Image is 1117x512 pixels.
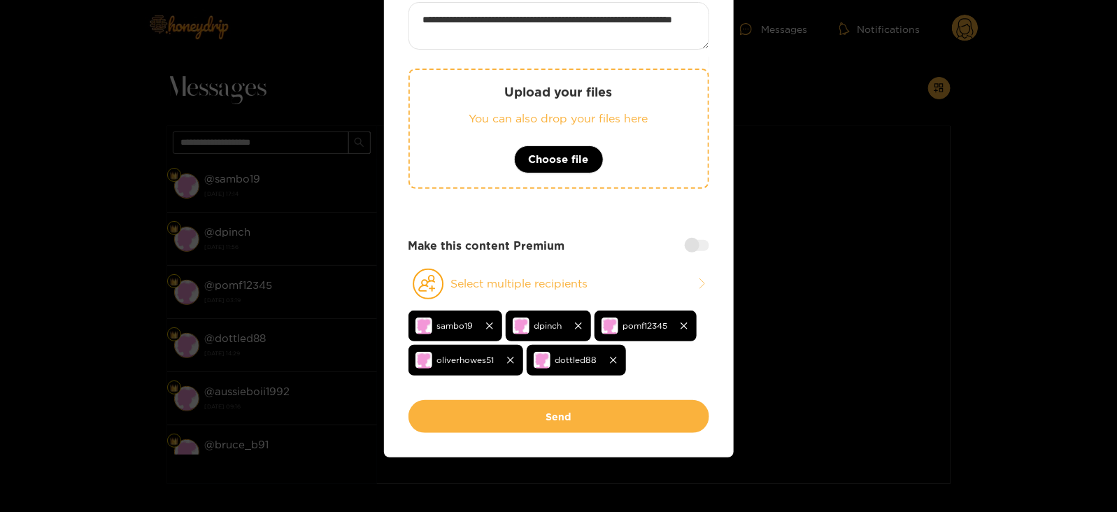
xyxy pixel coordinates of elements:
button: Send [408,400,709,433]
span: sambo19 [437,318,474,334]
p: You can also drop your files here [438,111,680,127]
img: no-avatar.png [513,318,529,334]
button: Choose file [514,145,604,173]
button: Select multiple recipients [408,268,709,300]
span: Choose file [529,151,589,168]
img: no-avatar.png [602,318,618,334]
img: no-avatar.png [534,352,550,369]
span: pomf12345 [623,318,668,334]
p: Upload your files [438,84,680,100]
img: no-avatar.png [415,352,432,369]
span: dottled88 [555,352,597,368]
span: oliverhowes51 [437,352,495,368]
span: dpinch [534,318,562,334]
img: no-avatar.png [415,318,432,334]
strong: Make this content Premium [408,238,565,254]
